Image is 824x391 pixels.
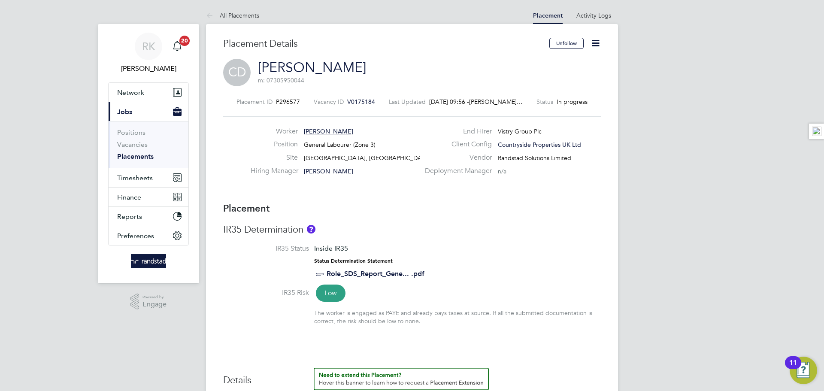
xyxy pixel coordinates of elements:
[179,36,190,46] span: 20
[498,141,581,149] span: Countryside Properties UK Ltd
[304,141,376,149] span: General Labourer (Zone 3)
[498,167,506,175] span: n/a
[117,212,142,221] span: Reports
[420,167,492,176] label: Deployment Manager
[117,232,154,240] span: Preferences
[276,98,300,106] span: P296577
[117,128,145,136] a: Positions
[314,244,348,252] span: Inside IR35
[557,98,588,106] span: In progress
[251,127,298,136] label: Worker
[347,98,375,106] span: V0175184
[109,226,188,245] button: Preferences
[223,38,543,50] h3: Placement Details
[223,203,270,214] b: Placement
[420,140,492,149] label: Client Config
[108,254,189,268] a: Go to home page
[117,152,154,161] a: Placements
[169,33,186,60] a: 20
[109,168,188,187] button: Timesheets
[533,12,563,19] a: Placement
[108,64,189,74] span: Russell Kerley
[258,76,304,84] span: m: 07305950044
[389,98,426,106] label: Last Updated
[223,368,601,387] h3: Details
[304,167,353,175] span: [PERSON_NAME]
[258,59,366,76] a: [PERSON_NAME]
[251,153,298,162] label: Site
[251,167,298,176] label: Hiring Manager
[790,357,817,384] button: Open Resource Center, 11 new notifications
[108,33,189,74] a: RK[PERSON_NAME]
[109,207,188,226] button: Reports
[314,368,489,390] button: How to extend a Placement?
[429,98,469,106] span: [DATE] 09:56 -
[142,294,167,301] span: Powered by
[307,225,315,233] button: About IR35
[549,38,584,49] button: Unfollow
[223,244,309,253] label: IR35 Status
[109,188,188,206] button: Finance
[236,98,273,106] label: Placement ID
[314,98,344,106] label: Vacancy ID
[223,288,309,297] label: IR35 Risk
[117,108,132,116] span: Jobs
[304,154,431,162] span: [GEOGRAPHIC_DATA], [GEOGRAPHIC_DATA]
[576,12,611,19] a: Activity Logs
[223,59,251,86] span: CD
[109,121,188,168] div: Jobs
[789,363,797,374] div: 11
[117,140,148,149] a: Vacancies
[314,309,601,324] div: The worker is engaged as PAYE and already pays taxes at source. If all the submitted documentatio...
[98,24,199,283] nav: Main navigation
[109,102,188,121] button: Jobs
[206,12,259,19] a: All Placements
[109,83,188,102] button: Network
[251,140,298,149] label: Position
[117,193,141,201] span: Finance
[316,285,345,302] span: Low
[536,98,553,106] label: Status
[130,294,167,310] a: Powered byEngage
[327,270,424,278] a: Role_SDS_Report_Gene... .pdf
[498,127,542,135] span: Vistry Group Plc
[420,153,492,162] label: Vendor
[117,88,144,97] span: Network
[469,98,523,106] span: [PERSON_NAME]…
[420,127,492,136] label: End Hirer
[117,174,153,182] span: Timesheets
[142,41,155,52] span: RK
[498,154,571,162] span: Randstad Solutions Limited
[142,301,167,308] span: Engage
[131,254,167,268] img: randstad-logo-retina.png
[314,258,393,264] strong: Status Determination Statement
[304,127,353,135] span: [PERSON_NAME]
[223,224,601,236] h3: IR35 Determination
